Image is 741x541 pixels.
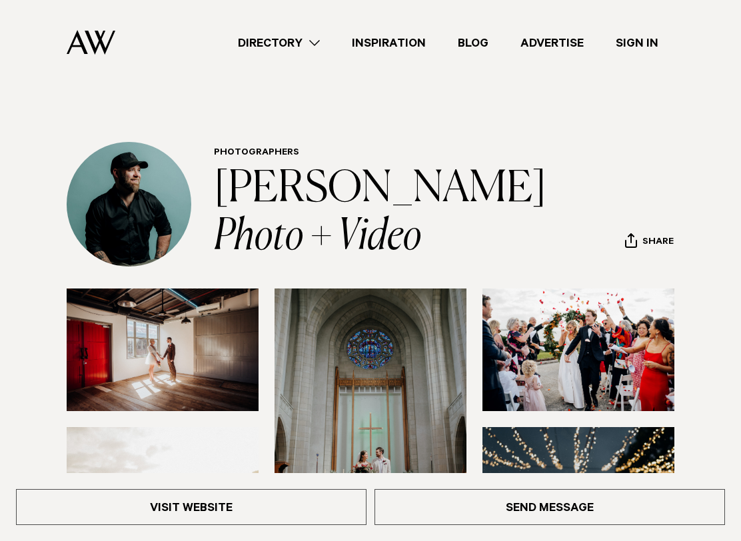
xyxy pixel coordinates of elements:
img: Auckland Weddings Logo [67,30,115,55]
a: Visit Website [16,489,367,525]
a: [PERSON_NAME] Photo + Video [214,168,553,259]
a: Sign In [600,34,674,52]
a: Advertise [504,34,600,52]
img: Profile Avatar [67,142,191,267]
a: Blog [442,34,504,52]
a: Inspiration [336,34,442,52]
a: Photographers [214,148,299,159]
a: Send Message [374,489,725,525]
a: Directory [222,34,336,52]
span: Share [642,237,674,249]
button: Share [624,233,674,253]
